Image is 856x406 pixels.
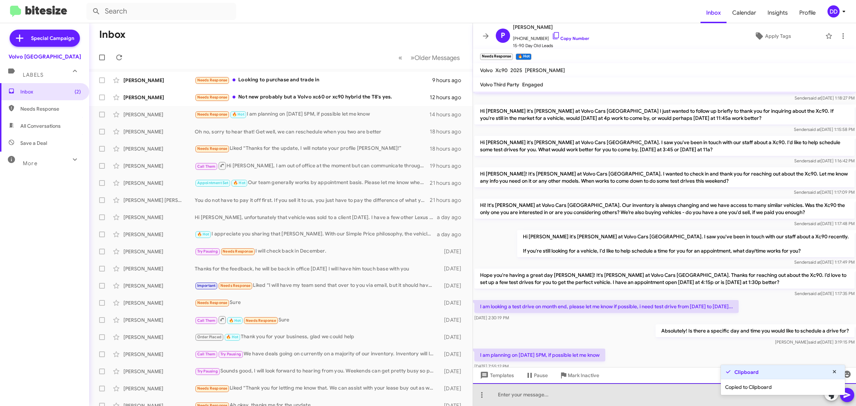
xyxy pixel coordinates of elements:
[808,259,821,265] span: said at
[123,231,195,238] div: [PERSON_NAME]
[480,54,513,60] small: Needs Response
[23,72,44,78] span: Labels
[195,299,437,307] div: Sure
[501,30,505,41] span: P
[195,384,437,392] div: Liked “Thank you for letting me know that. We can assist with your lease buy out as well when you...
[86,3,236,20] input: Search
[721,379,845,395] div: Copied to Clipboard
[220,283,251,288] span: Needs Response
[474,167,855,187] p: Hi [PERSON_NAME]! It's [PERSON_NAME] at Volvo Cars [GEOGRAPHIC_DATA]. I wanted to check in and th...
[123,385,195,392] div: [PERSON_NAME]
[220,352,241,356] span: Try Pausing
[430,94,467,101] div: 12 hours ago
[123,94,195,101] div: [PERSON_NAME]
[123,368,195,375] div: [PERSON_NAME]
[430,162,467,169] div: 19 hours ago
[197,352,216,356] span: Call Them
[197,78,228,82] span: Needs Response
[394,50,407,65] button: Previous
[197,112,228,117] span: Needs Response
[480,67,493,73] span: Volvo
[480,81,519,88] span: Volvo Third Party
[437,368,467,375] div: [DATE]
[123,145,195,152] div: [PERSON_NAME]
[827,5,840,17] div: DD
[734,369,759,376] strong: Clipboard
[430,128,467,135] div: 18 hours ago
[195,144,430,153] div: Liked “Thanks for the update, I will notate your profile [PERSON_NAME]!”
[430,145,467,152] div: 18 hours ago
[123,197,195,204] div: [PERSON_NAME] [PERSON_NAME]
[794,127,855,132] span: Sender [DATE] 1:15:58 PM
[223,249,253,254] span: Needs Response
[31,35,74,42] span: Special Campaign
[474,269,855,289] p: Hope you're having a great day [PERSON_NAME]! It's [PERSON_NAME] at Volvo Cars [GEOGRAPHIC_DATA]....
[197,335,221,339] span: Order Placed
[197,249,218,254] span: Try Pausing
[195,76,432,84] div: Looking to purchase and trade in
[123,111,195,118] div: [PERSON_NAME]
[195,161,430,170] div: Hi [PERSON_NAME], I am out of office at the moment but can communicate through text. Would you li...
[123,128,195,135] div: [PERSON_NAME]
[765,30,791,42] span: Apply Tags
[809,291,821,296] span: said at
[197,232,209,237] span: 🔥 Hot
[534,369,548,382] span: Pause
[75,88,81,95] span: (2)
[727,2,762,23] a: Calendar
[197,300,228,305] span: Needs Response
[197,386,228,391] span: Needs Response
[437,351,467,358] div: [DATE]
[474,199,855,219] p: Hi! It's [PERSON_NAME] at Volvo Cars [GEOGRAPHIC_DATA]. Our inventory is always changing and we h...
[195,110,429,118] div: I am planning on [DATE] 5PM, if possible let me know
[700,2,727,23] a: Inbox
[808,158,821,163] span: said at
[233,181,245,185] span: 🔥 Hot
[522,81,543,88] span: Engaged
[99,29,126,40] h1: Inbox
[510,67,522,73] span: 2025
[197,369,218,374] span: Try Pausing
[762,2,794,23] span: Insights
[20,105,81,112] span: Needs Response
[809,95,821,101] span: said at
[406,50,464,65] button: Next
[394,50,464,65] nav: Page navigation example
[20,122,61,130] span: All Conversations
[123,162,195,169] div: [PERSON_NAME]
[195,128,430,135] div: Oh no, sorry to hear that! Get well, we can reschedule when you two are better
[246,318,276,323] span: Needs Response
[437,282,467,289] div: [DATE]
[437,214,467,221] div: a day ago
[473,369,520,382] button: Templates
[195,265,437,272] div: Thanks for the feedback, he will be back in office [DATE] I will have him touch base with you
[229,318,241,323] span: 🔥 Hot
[429,111,467,118] div: 14 hours ago
[513,31,589,42] span: [PHONE_NUMBER]
[775,339,855,345] span: [PERSON_NAME] [DATE] 3:19:15 PM
[437,316,467,324] div: [DATE]
[20,88,81,95] span: Inbox
[432,77,467,84] div: 9 hours ago
[554,369,605,382] button: Mark Inactive
[794,2,821,23] a: Profile
[195,197,430,204] div: You do not have to pay it off first. If you sell it to us, you just have to pay the difference of...
[795,95,855,101] span: Sender [DATE] 1:18:27 PM
[197,318,216,323] span: Call Them
[411,53,414,62] span: »
[195,247,437,255] div: I will check back in December.
[474,136,855,156] p: Hi [PERSON_NAME] it's [PERSON_NAME] at Volvo Cars [GEOGRAPHIC_DATA]. I saw you've been in touch w...
[568,369,599,382] span: Mark Inactive
[195,93,430,101] div: Not new probably but a Volvo xc60 or xc90 hybrid the T8's yes.
[195,315,437,324] div: Sure
[437,385,467,392] div: [DATE]
[808,221,821,226] span: said at
[474,315,509,320] span: [DATE] 2:30:19 PM
[808,127,820,132] span: said at
[123,248,195,255] div: [PERSON_NAME]
[808,189,820,195] span: said at
[197,181,229,185] span: Appointment Set
[808,339,821,345] span: said at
